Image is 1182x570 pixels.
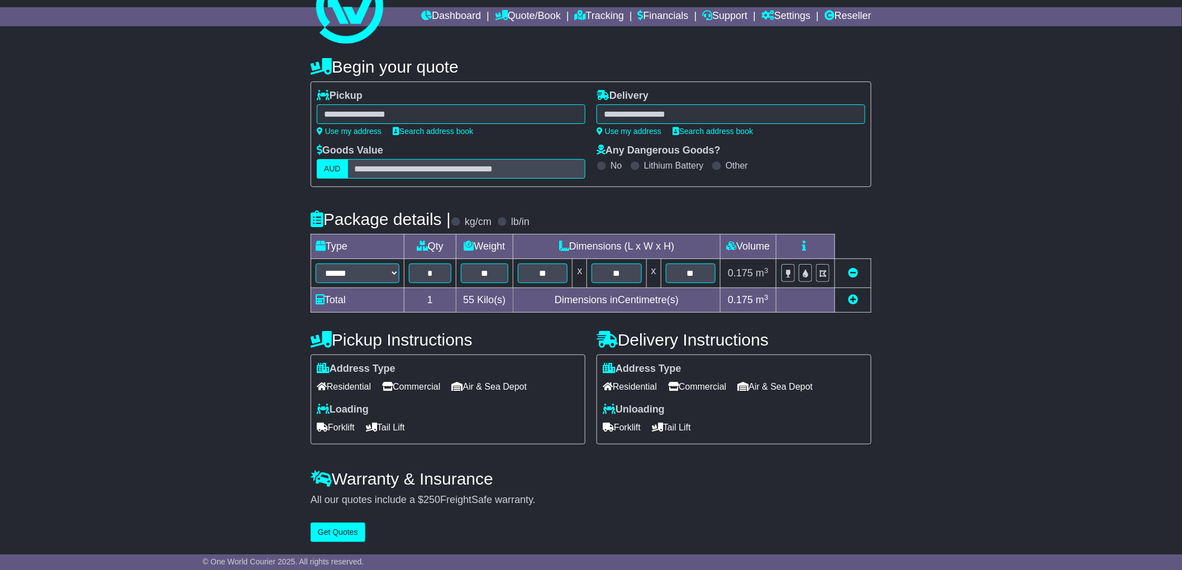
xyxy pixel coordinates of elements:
a: Dashboard [421,7,481,26]
label: Address Type [317,363,395,375]
label: lb/in [511,216,530,228]
span: Air & Sea Depot [452,378,527,395]
a: Reseller [824,7,871,26]
span: Residential [603,378,657,395]
label: Any Dangerous Goods? [597,145,721,157]
span: Residential [317,378,371,395]
a: Use my address [597,127,661,136]
span: m [756,267,769,279]
td: Qty [404,234,456,259]
span: Tail Lift [652,419,691,436]
span: Commercial [668,378,726,395]
span: Commercial [382,378,440,395]
a: Support [702,7,747,26]
span: © One World Courier 2025. All rights reserved. [203,557,364,566]
a: Quote/Book [495,7,561,26]
td: Kilo(s) [456,288,513,313]
a: Tracking [575,7,624,26]
td: Weight [456,234,513,259]
td: 1 [404,288,456,313]
h4: Package details | [311,210,451,228]
a: Settings [761,7,811,26]
td: Dimensions (L x W x H) [513,234,721,259]
span: 250 [423,494,440,505]
a: Search address book [673,127,753,136]
a: Search address book [393,127,473,136]
h4: Pickup Instructions [311,330,585,349]
span: 0.175 [728,267,753,279]
label: Goods Value [317,145,383,157]
a: Remove this item [848,267,858,279]
div: All our quotes include a $ FreightSafe warranty. [311,494,871,506]
span: Forklift [317,419,355,436]
label: AUD [317,159,348,179]
label: Delivery [597,90,649,102]
h4: Begin your quote [311,58,871,76]
span: 0.175 [728,294,753,305]
span: 55 [463,294,474,305]
label: Pickup [317,90,363,102]
td: x [646,259,661,288]
td: Total [311,288,404,313]
a: Financials [638,7,689,26]
td: x [573,259,587,288]
label: Loading [317,404,369,416]
label: Lithium Battery [644,160,704,171]
a: Add new item [848,294,858,305]
h4: Delivery Instructions [597,330,871,349]
label: Address Type [603,363,681,375]
span: Forklift [603,419,641,436]
label: kg/cm [465,216,492,228]
button: Get Quotes [311,523,365,542]
td: Type [311,234,404,259]
sup: 3 [764,293,769,301]
h4: Warranty & Insurance [311,470,871,488]
label: Unloading [603,404,665,416]
td: Volume [720,234,776,259]
a: Use my address [317,127,382,136]
sup: 3 [764,266,769,275]
span: m [756,294,769,305]
label: No [611,160,622,171]
span: Tail Lift [366,419,405,436]
label: Other [726,160,748,171]
td: Dimensions in Centimetre(s) [513,288,721,313]
span: Air & Sea Depot [738,378,813,395]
